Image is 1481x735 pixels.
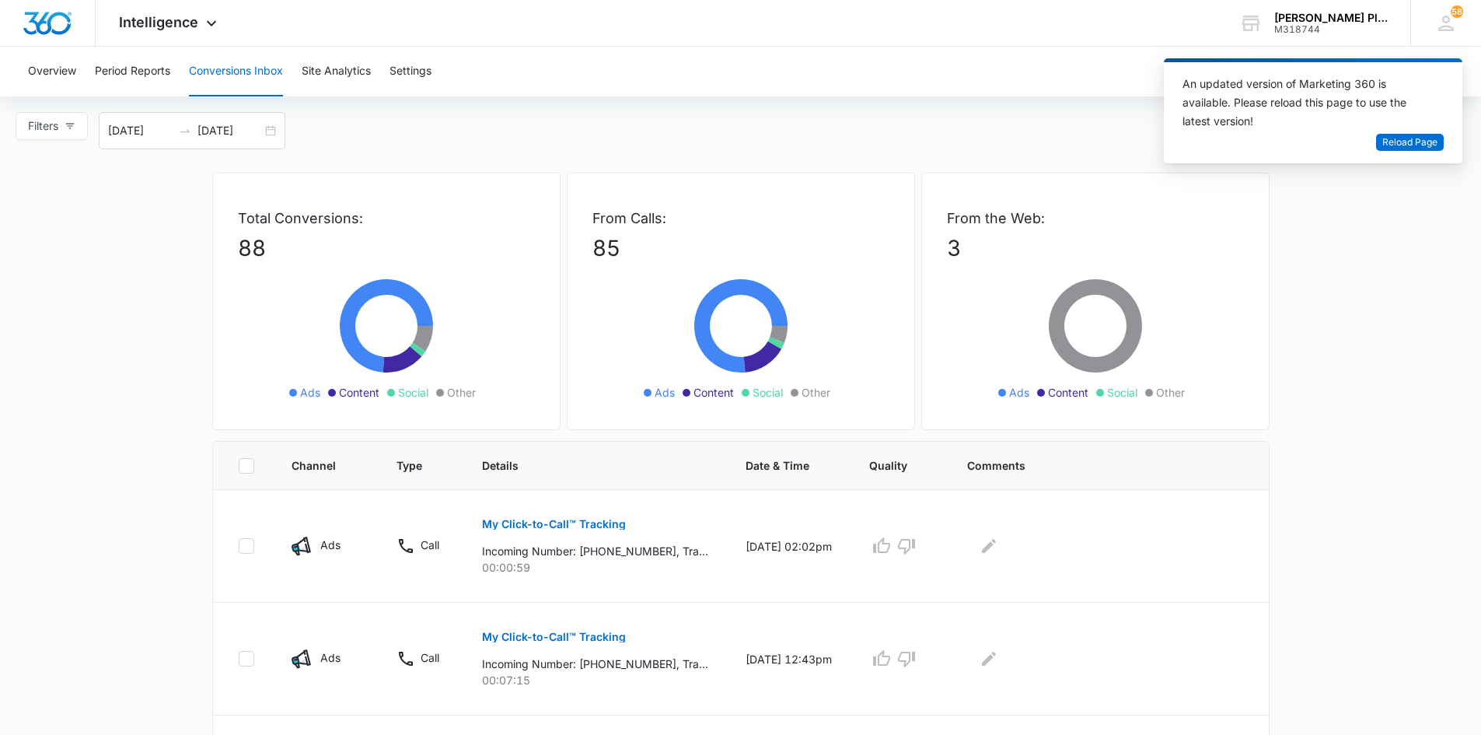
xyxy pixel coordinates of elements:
[967,457,1221,474] span: Comments
[976,534,1001,558] button: Edit Comments
[592,208,889,229] p: From Calls:
[292,457,337,474] span: Channel
[398,384,428,401] span: Social
[339,384,379,401] span: Content
[1451,5,1463,18] span: 58
[447,384,476,401] span: Other
[869,457,907,474] span: Quality
[727,603,851,716] td: [DATE] 12:43pm
[802,384,830,401] span: Other
[300,384,320,401] span: Ads
[482,457,686,474] span: Details
[947,232,1244,264] p: 3
[693,384,734,401] span: Content
[655,384,675,401] span: Ads
[95,47,170,96] button: Period Reports
[482,632,626,642] p: My Click-to-Call™ Tracking
[389,47,431,96] button: Settings
[482,519,626,530] p: My Click-to-Call™ Tracking
[1009,384,1029,401] span: Ads
[302,47,371,96] button: Site Analytics
[189,47,283,96] button: Conversions Inbox
[1182,75,1425,131] div: An updated version of Marketing 360 is available. Please reload this page to use the latest version!
[197,122,262,139] input: End date
[28,117,58,135] span: Filters
[482,559,708,576] p: 00:00:59
[746,457,809,474] span: Date & Time
[320,649,341,666] p: Ads
[1382,135,1437,150] span: Reload Page
[16,112,88,140] button: Filters
[482,672,708,688] p: 00:07:15
[320,537,341,553] p: Ads
[396,457,422,474] span: Type
[1048,384,1088,401] span: Content
[727,490,851,603] td: [DATE] 02:02pm
[482,618,626,656] button: My Click-to-Call™ Tracking
[179,124,191,137] span: swap-right
[28,47,76,96] button: Overview
[108,122,173,139] input: Start date
[421,537,439,553] p: Call
[482,543,708,559] p: Incoming Number: [PHONE_NUMBER], Tracking Number: [PHONE_NUMBER], Ring To: [PHONE_NUMBER], Caller...
[179,124,191,137] span: to
[1274,12,1388,24] div: account name
[482,656,708,672] p: Incoming Number: [PHONE_NUMBER], Tracking Number: [PHONE_NUMBER], Ring To: [PHONE_NUMBER], Caller...
[1451,5,1463,18] div: notifications count
[976,646,1001,671] button: Edit Comments
[947,208,1244,229] p: From the Web:
[1376,134,1444,152] button: Reload Page
[592,232,889,264] p: 85
[119,14,198,30] span: Intelligence
[1156,384,1185,401] span: Other
[1107,384,1137,401] span: Social
[753,384,783,401] span: Social
[238,208,535,229] p: Total Conversions:
[1274,24,1388,35] div: account id
[482,506,626,543] button: My Click-to-Call™ Tracking
[238,232,535,264] p: 88
[421,649,439,666] p: Call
